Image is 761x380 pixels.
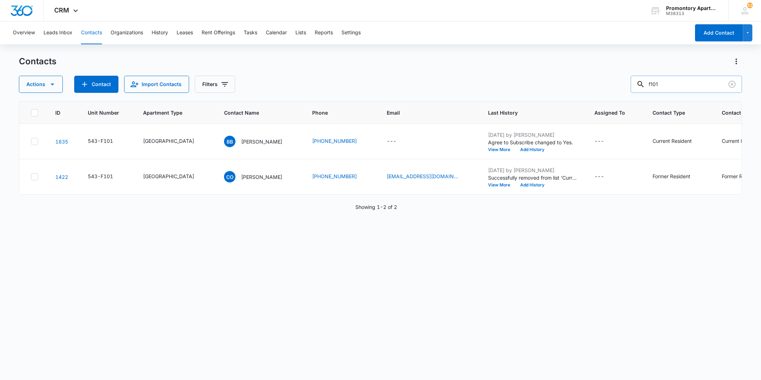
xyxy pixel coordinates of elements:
[387,137,396,146] div: ---
[355,203,397,211] p: Showing 1-2 of 2
[124,76,189,93] button: Import Contacts
[295,21,306,44] button: Lists
[312,109,359,116] span: Phone
[653,172,690,180] div: Former Resident
[241,173,282,181] p: [PERSON_NAME]
[653,137,692,145] div: Current Resident
[387,109,461,116] span: Email
[88,137,126,146] div: Unit Number - 543-F101 - Select to Edit Field
[747,2,753,8] span: 52
[143,137,207,146] div: Apartment Type - Dorset - Select to Edit Field
[44,21,72,44] button: Leads Inbox
[88,109,126,116] span: Unit Number
[594,109,625,116] span: Assigned To
[747,2,753,8] div: notifications count
[55,174,68,180] a: Navigate to contact details page for Carlos Ortiz
[653,172,703,181] div: Contact Type - Former Resident - Select to Edit Field
[666,5,718,11] div: account name
[488,174,577,181] p: Successfully removed from list 'Current Residents '.
[594,137,604,146] div: ---
[312,172,370,181] div: Phone - 9706914655 - Select to Edit Field
[266,21,287,44] button: Calendar
[312,137,370,146] div: Phone - 9702187534 - Select to Edit Field
[594,172,604,181] div: ---
[224,171,295,182] div: Contact Name - Carlos Ortiz - Select to Edit Field
[55,6,70,14] span: CRM
[488,109,567,116] span: Last History
[81,21,102,44] button: Contacts
[515,147,549,152] button: Add History
[55,109,60,116] span: ID
[515,183,549,187] button: Add History
[19,76,63,93] button: Actions
[88,137,113,145] div: 543-F101
[88,172,126,181] div: Unit Number - 543-F101 - Select to Edit Field
[312,137,357,145] a: [PHONE_NUMBER]
[224,109,285,116] span: Contact Name
[111,21,143,44] button: Organizations
[143,172,207,181] div: Apartment Type - Dorset - Select to Edit Field
[695,24,743,41] button: Add Contact
[631,76,742,93] input: Search Contacts
[241,138,282,145] p: [PERSON_NAME]
[19,56,56,67] h1: Contacts
[244,21,257,44] button: Tasks
[315,21,333,44] button: Reports
[312,172,357,180] a: [PHONE_NUMBER]
[177,21,193,44] button: Leases
[143,109,207,116] span: Apartment Type
[195,76,235,93] button: Filters
[722,137,761,145] div: Current Resident
[143,137,194,145] div: [GEOGRAPHIC_DATA]
[653,137,705,146] div: Contact Type - Current Resident - Select to Edit Field
[224,136,295,147] div: Contact Name - Breanna Boden - Select to Edit Field
[224,136,235,147] span: BB
[488,139,577,146] p: Agree to Subscribe changed to Yes.
[666,11,718,16] div: account id
[488,131,577,139] p: [DATE] by [PERSON_NAME]
[488,183,515,187] button: View More
[387,137,409,146] div: Email - - Select to Edit Field
[653,109,694,116] span: Contact Type
[202,21,235,44] button: Rent Offerings
[88,172,113,180] div: 543-F101
[13,21,35,44] button: Overview
[55,139,68,145] a: Navigate to contact details page for Breanna Boden
[594,172,617,181] div: Assigned To - - Select to Edit Field
[488,166,577,174] p: [DATE] by [PERSON_NAME]
[722,172,760,180] div: Former Resident
[341,21,361,44] button: Settings
[74,76,118,93] button: Add Contact
[387,172,471,181] div: Email - cortz699@gmail.com - Select to Edit Field
[731,56,742,67] button: Actions
[594,137,617,146] div: Assigned To - - Select to Edit Field
[143,172,194,180] div: [GEOGRAPHIC_DATA]
[488,147,515,152] button: View More
[224,171,235,182] span: CO
[387,172,458,180] a: [EMAIL_ADDRESS][DOMAIN_NAME]
[152,21,168,44] button: History
[726,79,738,90] button: Clear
